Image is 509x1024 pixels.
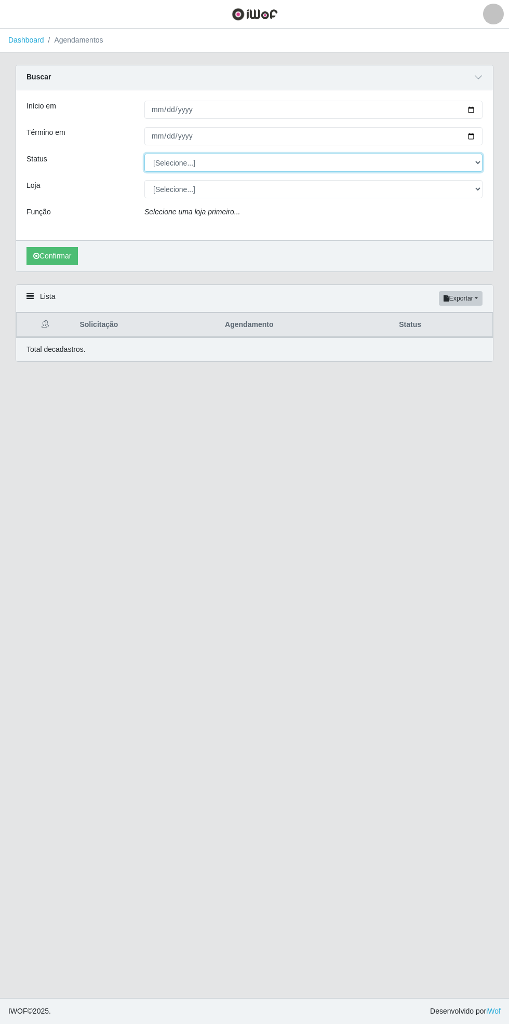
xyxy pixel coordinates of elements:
a: iWof [486,1007,501,1015]
div: Lista [16,285,493,312]
input: 00/00/0000 [144,101,483,119]
th: Solicitação [73,313,219,337]
li: Agendamentos [44,35,103,46]
button: Confirmar [26,247,78,265]
strong: Buscar [26,73,51,81]
label: Início em [26,101,56,112]
span: Desenvolvido por [430,1006,501,1017]
img: CoreUI Logo [232,8,278,21]
th: Status [393,313,492,337]
p: Total de cadastros. [26,344,86,355]
input: 00/00/0000 [144,127,483,145]
i: Selecione uma loja primeiro... [144,208,240,216]
th: Agendamento [219,313,393,337]
label: Status [26,154,47,165]
label: Término em [26,127,65,138]
a: Dashboard [8,36,44,44]
label: Loja [26,180,40,191]
button: Exportar [439,291,483,306]
label: Função [26,207,51,217]
span: IWOF [8,1007,28,1015]
span: © 2025 . [8,1006,51,1017]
